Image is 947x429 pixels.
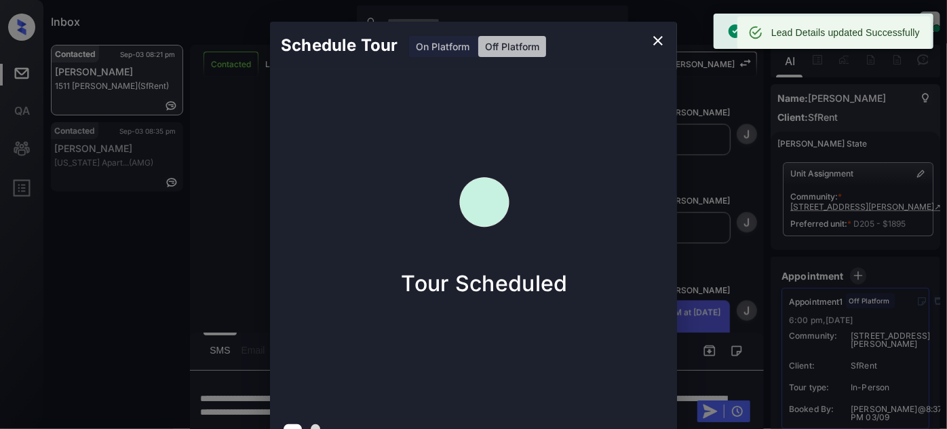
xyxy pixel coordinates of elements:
[417,134,552,270] img: success.888e7dccd4847a8d9502.gif
[771,20,920,45] div: Lead Details updated Successfully
[270,22,408,69] h2: Schedule Tour
[644,27,672,54] button: close
[727,18,910,45] div: Off-Platform Tour scheduled successfully
[401,270,567,297] p: Tour Scheduled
